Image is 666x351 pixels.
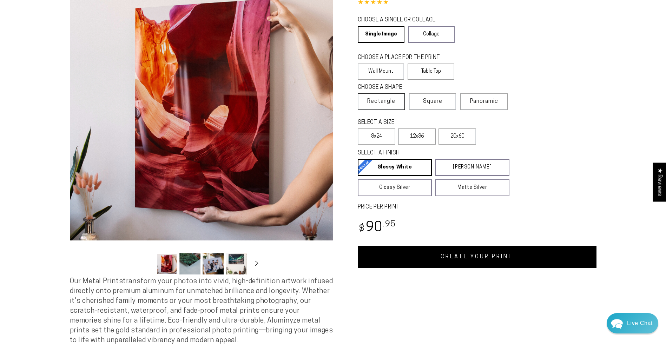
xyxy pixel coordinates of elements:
[358,179,432,196] a: Glossy Silver
[438,128,476,145] label: 20x60
[408,26,455,43] a: Collage
[358,128,395,145] label: 8x24
[627,313,653,333] div: Contact Us Directly
[156,253,177,274] button: Load image 1 in gallery view
[358,203,596,211] label: PRICE PER PRINT
[359,224,365,234] span: $
[179,253,200,274] button: Load image 2 in gallery view
[358,26,404,43] a: Single Image
[70,278,333,344] span: Our Metal Prints transform your photos into vivid, high-definition artwork infused directly onto ...
[435,179,509,196] a: Matte Silver
[203,253,224,274] button: Load image 3 in gallery view
[358,246,596,268] a: CREATE YOUR PRINT
[408,64,454,80] label: Table Top
[358,221,396,235] bdi: 90
[139,256,154,271] button: Slide left
[470,99,498,104] span: Panoramic
[653,163,666,201] div: Click to open Judge.me floating reviews tab
[383,220,396,229] sup: .95
[358,84,449,92] legend: CHOOSE A SHAPE
[226,253,247,274] button: Load image 4 in gallery view
[367,97,395,106] span: Rectangle
[358,54,448,62] legend: CHOOSE A PLACE FOR THE PRINT
[358,149,493,157] legend: SELECT A FINISH
[398,128,436,145] label: 12x36
[423,97,442,106] span: Square
[358,16,448,24] legend: CHOOSE A SINGLE OR COLLAGE
[249,256,264,271] button: Slide right
[358,159,432,176] a: Glossy White
[435,159,509,176] a: [PERSON_NAME]
[358,64,404,80] label: Wall Mount
[607,313,658,333] div: Chat widget toggle
[358,119,453,127] legend: SELECT A SIZE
